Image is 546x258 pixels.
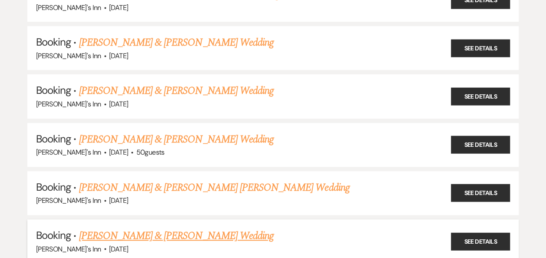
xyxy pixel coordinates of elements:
[451,87,510,105] a: See Details
[36,99,101,109] span: [PERSON_NAME]'s Inn
[451,184,510,202] a: See Details
[36,196,101,205] span: [PERSON_NAME]'s Inn
[79,35,274,50] a: [PERSON_NAME] & [PERSON_NAME] Wedding
[36,51,101,60] span: [PERSON_NAME]'s Inn
[109,245,128,254] span: [DATE]
[79,180,350,195] a: [PERSON_NAME] & [PERSON_NAME] [PERSON_NAME] Wedding
[109,3,128,12] span: [DATE]
[79,83,274,99] a: [PERSON_NAME] & [PERSON_NAME] Wedding
[109,99,128,109] span: [DATE]
[36,228,71,242] span: Booking
[36,3,101,12] span: [PERSON_NAME]'s Inn
[36,148,101,157] span: [PERSON_NAME]'s Inn
[79,228,274,244] a: [PERSON_NAME] & [PERSON_NAME] Wedding
[109,148,128,157] span: [DATE]
[36,245,101,254] span: [PERSON_NAME]'s Inn
[36,132,71,146] span: Booking
[109,51,128,60] span: [DATE]
[36,35,71,49] span: Booking
[451,232,510,250] a: See Details
[136,148,165,157] span: 50 guests
[109,196,128,205] span: [DATE]
[36,180,71,194] span: Booking
[36,83,71,97] span: Booking
[451,136,510,154] a: See Details
[79,132,274,147] a: [PERSON_NAME] & [PERSON_NAME] Wedding
[451,39,510,57] a: See Details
